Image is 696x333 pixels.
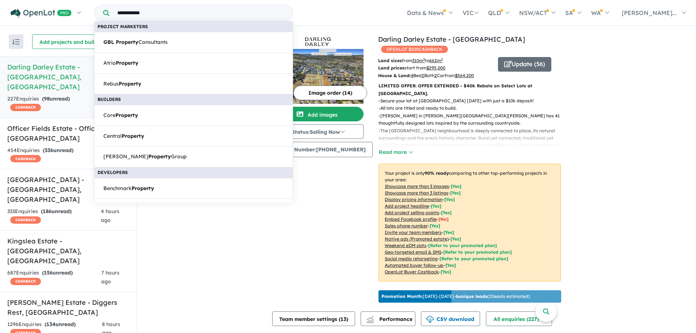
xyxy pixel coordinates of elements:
[379,112,567,127] p: - [PERSON_NAME] in [PERSON_NAME][GEOGRAPHIC_DATA][PERSON_NAME] has 41 thoughtfully designed lots ...
[378,35,525,43] a: Darling Darley Estate - [GEOGRAPHIC_DATA]
[42,269,73,276] strong: ( unread)
[361,311,415,326] button: Performance
[7,298,129,317] h5: [PERSON_NAME] Estate - Diggers Rest , [GEOGRAPHIC_DATA]
[12,39,20,45] img: sort.svg
[430,223,440,228] span: [ Yes ]
[132,185,154,192] strong: Property
[103,38,168,47] span: Consultants
[272,142,373,157] button: Sales Number:[PHONE_NUMBER]
[10,104,41,111] span: CASHBACK
[10,278,41,285] span: CASHBACK
[32,34,113,49] button: Add projects and builders
[451,183,461,189] span: [ Yes ]
[423,57,425,61] sup: 2
[43,147,73,154] strong: ( unread)
[378,73,411,78] b: House & Land:
[429,58,443,63] u: 662 m
[7,124,129,143] h5: Officer Fields Estate - Officer , [GEOGRAPHIC_DATA]
[444,197,455,202] span: [ Yes ]
[450,190,461,196] span: [ Yes ]
[116,39,138,45] strong: Property
[385,236,449,242] u: Native ads (Promoted estate)
[385,190,448,196] u: Showcase more than 3 listings
[7,207,101,225] div: 333 Enquir ies
[422,73,424,78] u: 2
[428,243,497,248] span: [Refer to your promoted plan]
[103,111,138,120] span: Core
[498,57,551,72] button: Update (56)
[7,62,129,92] h5: Darling Darley Estate - [GEOGRAPHIC_DATA] , [GEOGRAPHIC_DATA]
[94,53,293,74] a: AtrioProperty
[94,146,293,167] a: [PERSON_NAME]PropertyGroup
[425,58,443,63] span: to
[103,80,141,88] span: Rebus
[111,5,291,21] input: Try estate name, suburb, builder or developer
[44,95,50,102] span: 98
[45,147,53,154] span: 336
[450,236,461,242] span: [Yes]
[98,97,121,102] b: Builders
[148,153,171,160] strong: Property
[379,82,561,97] p: LIMITED OFFER: OFFER EXTENDED - $40k Rebate on Select Lots at [GEOGRAPHIC_DATA].
[94,105,293,126] a: CoreProperty
[368,316,412,322] span: Performance
[42,95,70,102] strong: ( unread)
[94,73,293,95] a: RebusProperty
[366,318,374,323] img: bar-chart.svg
[272,311,355,326] button: Team member settings (13)
[119,80,141,87] strong: Property
[103,184,154,193] span: Benchmark
[379,105,567,112] p: - All lots are titled and ready to build.
[367,316,373,320] img: line-chart.svg
[341,316,346,322] span: 13
[385,230,442,235] u: Invite your team members
[434,73,437,78] u: 2
[385,243,426,248] u: Weekend eDM slots
[7,269,101,286] div: 687 Enquir ies
[272,124,364,139] button: Status:Selling Now
[103,59,138,68] span: Atrio
[94,198,293,220] a: CadmiumProperty
[122,133,144,139] strong: Property
[41,208,72,215] strong: ( unread)
[385,203,429,209] u: Add project headline
[7,175,129,204] h5: [GEOGRAPHIC_DATA] - [GEOGRAPHIC_DATA] , [GEOGRAPHIC_DATA]
[385,256,438,261] u: Social media retargeting
[43,208,52,215] span: 186
[98,170,128,175] b: Developers
[45,321,76,328] strong: ( unread)
[379,164,561,281] p: Your project is only comparing to other top-performing projects in your area: - - - - - - - - - -...
[378,65,404,71] b: Land prices
[445,262,456,268] span: [Yes]
[103,132,144,141] span: Central
[426,65,445,71] u: $ 295,000
[385,183,449,189] u: Showcase more than 3 images
[385,223,428,228] u: Sales phone number
[441,210,452,215] span: [ Yes ]
[44,269,53,276] span: 156
[11,9,72,18] img: Openlot PRO Logo White
[103,152,187,161] span: [PERSON_NAME] Group
[425,170,449,176] b: 90 % ready
[486,311,552,326] button: All enquiries (227)
[441,57,443,61] sup: 2
[385,210,439,215] u: Add project selling-points
[381,46,448,53] span: OPENLOT $ 200 CASHBACK
[455,73,474,78] u: $ 564,200
[381,294,423,299] b: Promotion Month:
[46,321,56,328] span: 134
[94,126,293,147] a: CentralProperty
[381,293,530,300] p: [DATE] - [DATE] - ( 15 leads estimated)
[7,146,102,164] div: 454 Enquir ies
[379,127,567,157] p: - The [GEOGRAPHIC_DATA] neighbourhood is deeply connected to place, its natural surroundings and ...
[438,216,449,222] span: [ No ]
[411,73,413,78] u: 4
[272,34,364,104] a: Darling Darley Estate - Darley LogoDarling Darley Estate - Darley
[441,269,451,275] span: [Yes]
[412,58,425,63] u: 310 m
[421,311,480,326] button: CSV download
[385,216,437,222] u: Embed Facebook profile
[443,249,512,255] span: [Refer to your promoted plan]
[10,155,41,162] span: CASHBACK
[440,256,508,261] span: [Refer to your promoted plan]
